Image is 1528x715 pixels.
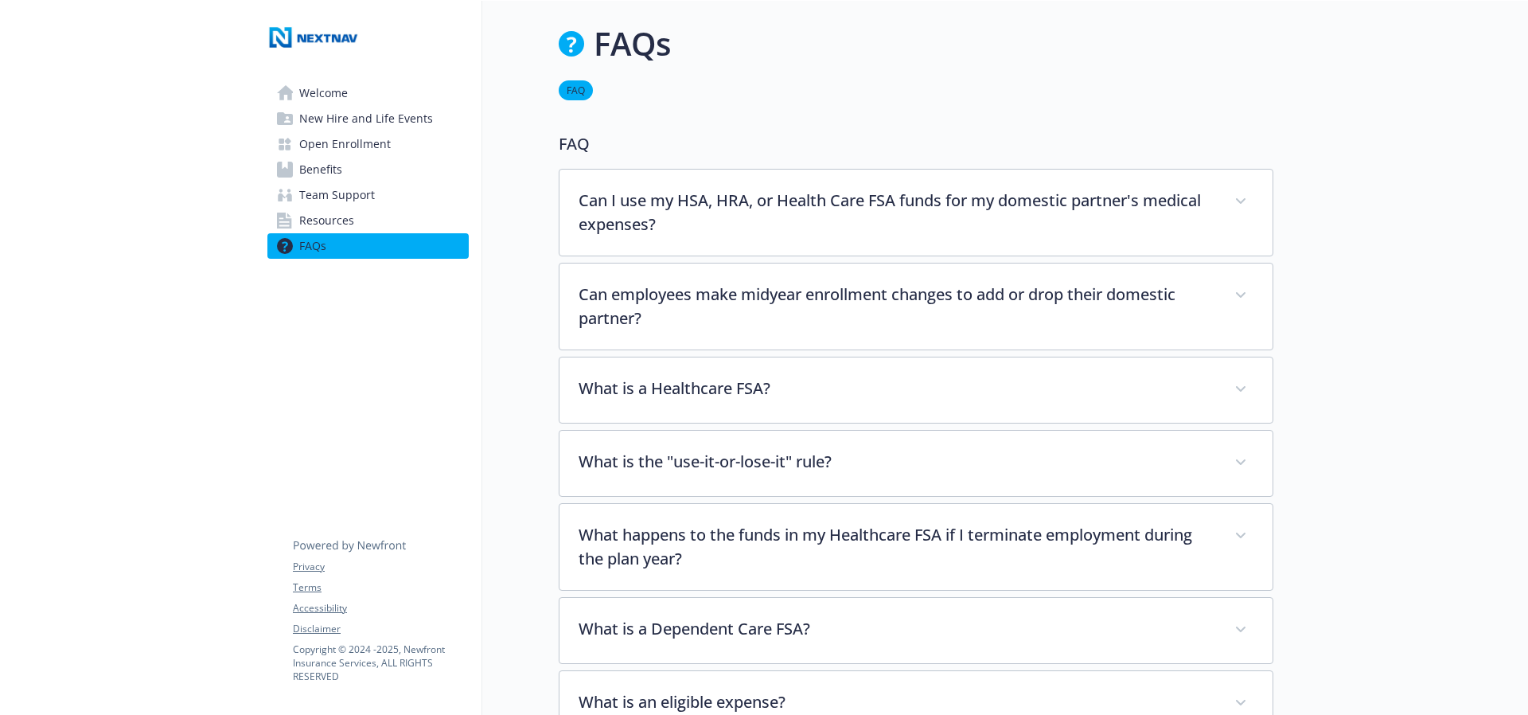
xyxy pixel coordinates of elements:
p: What is a Healthcare FSA? [579,377,1215,400]
h1: FAQs [594,20,671,68]
p: Can I use my HSA, HRA, or Health Care FSA funds for my domestic partner's medical expenses? [579,189,1215,236]
a: Open Enrollment [267,131,469,157]
a: Accessibility [293,601,468,615]
div: What is the "use-it-or-lose-it" rule? [559,431,1273,496]
div: Can I use my HSA, HRA, or Health Care FSA funds for my domestic partner's medical expenses? [559,170,1273,256]
p: What happens to the funds in my Healthcare FSA if I terminate employment during the plan year? [579,523,1215,571]
p: What is a Dependent Care FSA? [579,617,1215,641]
a: Resources [267,208,469,233]
span: FAQs [299,233,326,259]
p: FAQ [559,132,1273,156]
p: What is the "use-it-or-lose-it" rule? [579,450,1215,474]
a: FAQs [267,233,469,259]
a: New Hire and Life Events [267,106,469,131]
p: What is an eligible expense? [579,690,1215,714]
a: FAQ [559,82,593,97]
div: Can employees make midyear enrollment changes to add or drop their domestic partner? [559,264,1273,350]
span: Welcome [299,80,348,106]
div: What happens to the funds in my Healthcare FSA if I terminate employment during the plan year? [559,504,1273,590]
span: Open Enrollment [299,131,391,157]
a: Welcome [267,80,469,106]
span: Benefits [299,157,342,182]
span: Resources [299,208,354,233]
span: Team Support [299,182,375,208]
a: Benefits [267,157,469,182]
p: Copyright © 2024 - 2025 , Newfront Insurance Services, ALL RIGHTS RESERVED [293,643,468,683]
span: New Hire and Life Events [299,106,433,131]
a: Privacy [293,560,468,574]
p: Can employees make midyear enrollment changes to add or drop their domestic partner? [579,283,1215,330]
a: Disclaimer [293,622,468,636]
div: What is a Healthcare FSA? [559,357,1273,423]
a: Team Support [267,182,469,208]
div: What is a Dependent Care FSA? [559,598,1273,663]
a: Terms [293,580,468,595]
